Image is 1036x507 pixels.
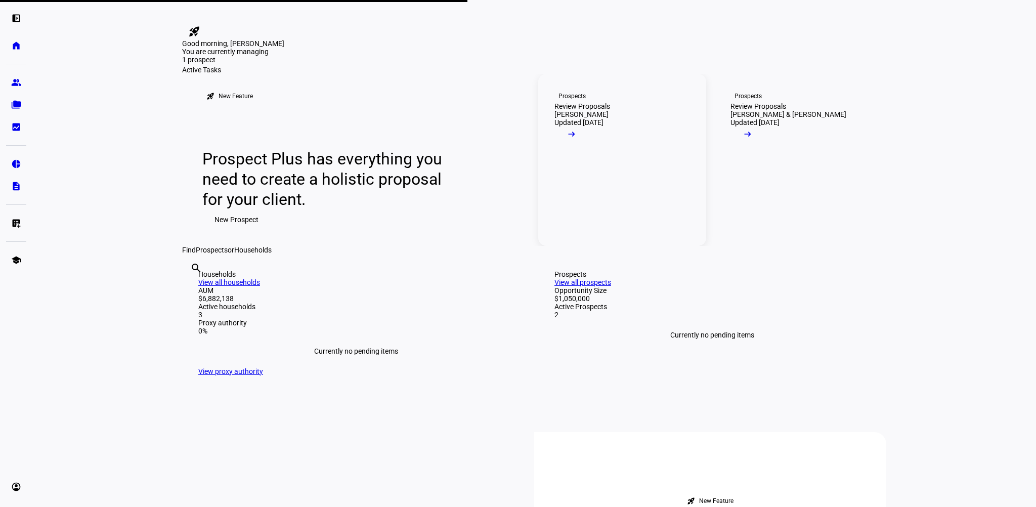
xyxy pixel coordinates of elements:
mat-icon: arrow_right_alt [743,129,753,139]
div: Active households [198,303,514,311]
div: 3 [198,311,514,319]
span: New Prospect [214,209,258,230]
span: You are currently managing [182,48,269,56]
span: Households [234,246,272,254]
a: pie_chart [6,154,26,174]
div: New Feature [699,497,733,505]
mat-icon: rocket_launch [188,25,200,37]
button: New Prospect [202,209,271,230]
div: $6,882,138 [198,294,514,303]
div: Review Proposals [730,102,786,110]
eth-mat-symbol: left_panel_open [11,13,21,23]
a: View all households [198,278,260,286]
div: Active Tasks [182,66,886,74]
mat-icon: rocket_launch [206,92,214,100]
a: View proxy authority [198,367,263,375]
div: New Feature [219,92,253,100]
div: Review Proposals [554,102,610,110]
div: [PERSON_NAME] [554,110,609,118]
a: bid_landscape [6,117,26,137]
eth-mat-symbol: pie_chart [11,159,21,169]
div: Prospects [558,92,586,100]
div: [PERSON_NAME] & [PERSON_NAME] [730,110,846,118]
div: Households [198,270,514,278]
a: View all prospects [554,278,611,286]
div: Prospects [554,270,870,278]
mat-icon: rocket_launch [687,497,695,505]
eth-mat-symbol: school [11,255,21,265]
span: Prospects [196,246,228,254]
div: Updated [DATE] [554,118,603,126]
div: 2 [554,311,870,319]
div: 1 prospect [182,56,283,64]
div: Prospect Plus has everything you need to create a holistic proposal for your client. [202,149,452,209]
a: home [6,35,26,56]
div: Prospects [735,92,762,100]
div: $1,050,000 [554,294,870,303]
div: Find or [182,246,886,254]
eth-mat-symbol: account_circle [11,482,21,492]
eth-mat-symbol: folder_copy [11,100,21,110]
a: ProspectsReview Proposals[PERSON_NAME]Updated [DATE] [538,74,706,246]
input: Enter name of prospect or household [190,276,192,288]
eth-mat-symbol: list_alt_add [11,218,21,228]
a: description [6,176,26,196]
div: 0% [198,327,514,335]
mat-icon: arrow_right_alt [567,129,577,139]
a: group [6,72,26,93]
eth-mat-symbol: description [11,181,21,191]
mat-icon: search [190,262,202,274]
div: Currently no pending items [198,335,514,367]
eth-mat-symbol: home [11,40,21,51]
eth-mat-symbol: bid_landscape [11,122,21,132]
div: Active Prospects [554,303,870,311]
div: Updated [DATE] [730,118,780,126]
div: Good morning, [PERSON_NAME] [182,39,886,48]
div: Opportunity Size [554,286,870,294]
div: AUM [198,286,514,294]
a: ProspectsReview Proposals[PERSON_NAME] & [PERSON_NAME]Updated [DATE] [714,74,882,246]
eth-mat-symbol: group [11,77,21,88]
a: folder_copy [6,95,26,115]
div: Currently no pending items [554,319,870,351]
div: Proxy authority [198,319,514,327]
